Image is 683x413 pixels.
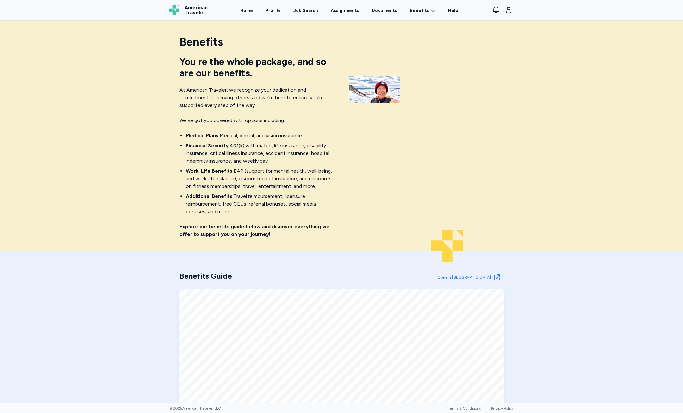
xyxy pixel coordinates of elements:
[186,132,334,139] li: Medical, dental, and vision insurance.
[491,406,514,410] a: Privacy Policy
[179,56,334,79] div: You're the whole package, and so are our benefits.
[179,36,334,48] h2: Benefits
[169,406,221,411] span: © 2025 American Traveler, LLC
[179,223,334,238] p: Explore our benefits guide below and discover everything we offer to support you on your journey!
[432,271,504,284] a: Open in [GEOGRAPHIC_DATA]
[179,86,334,109] p: At American Traveler, we recognize your dedication and commitment to serving others, and we're he...
[437,275,491,280] span: Open in [GEOGRAPHIC_DATA]
[448,406,481,410] a: Terms & Conditions
[169,5,179,15] img: Logo
[179,117,334,124] p: We've got you covered with options including:
[186,193,334,215] li: Travel reimbursement, licensure reimbursement, free CEUs, referral bonuses, social media bonuses,...
[185,5,208,15] span: American Traveler
[186,143,230,149] span: Financial Security:
[186,167,334,190] li: EAP (support for mental health, well-being, and work-life balance), discounted pet insurance, and...
[410,8,429,14] span: Benefits
[293,8,318,14] div: Job Search
[186,133,220,139] span: Medical Plans:
[186,193,234,199] span: Additional Benefits:
[179,271,232,284] h2: Benefits Guide
[410,8,435,14] a: Benefits
[349,107,426,165] img: Traveler enjoying a sunny day in Maine
[186,142,334,165] li: 401(k) with match, life insurance, disability insurance, critical illness insurance, accident ins...
[349,76,400,104] img: Traveler in the pacific northwest
[186,168,234,174] span: Work-Life Benefits:
[430,46,474,105] img: Traveler ready for a day of adventure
